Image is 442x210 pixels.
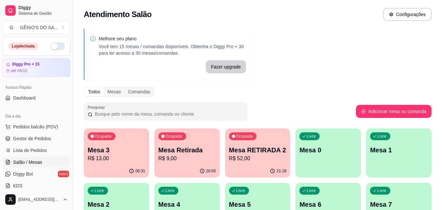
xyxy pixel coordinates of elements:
[84,9,151,20] h2: Atendimento Salão
[206,168,216,174] p: 20:05
[3,111,70,122] div: Dia a dia
[3,93,70,103] a: Dashboard
[8,43,38,50] div: Loja fechada
[18,5,68,11] span: Diggy
[135,168,145,174] p: 00:31
[95,134,112,139] p: Ocupada
[13,147,47,154] span: Lista de Pedidos
[13,124,58,130] span: Pedidos balcão (PDV)
[88,145,145,155] p: Mesa 3
[125,87,154,96] div: Comandas
[95,188,104,193] p: Livre
[3,133,70,144] a: Gestor de Pedidos
[3,21,70,34] button: Select a team
[3,3,70,18] a: DiggySistema de Gestão
[229,155,287,162] p: R$ 52,00
[88,155,145,162] p: R$ 13,00
[3,122,70,132] button: Pedidos balcão (PDV)
[295,128,361,178] button: LivreMesa 0
[18,11,68,16] span: Sistema de Gestão
[307,188,316,193] p: Livre
[13,135,51,142] span: Gestor de Pedidos
[13,95,36,101] span: Dashboard
[84,87,104,96] div: Todos
[3,169,70,179] a: Diggy Botnovo
[225,128,291,178] button: OcupadaMesa RETIRADA 2R$ 52,0021:18
[166,188,175,193] p: Livre
[88,105,107,110] label: Pesquisar
[370,145,428,155] p: Mesa 1
[3,181,70,191] a: KDS
[307,134,316,139] p: Livre
[13,182,23,189] span: KDS
[11,68,27,73] article: até 05/10
[229,145,287,155] p: Mesa RETIRADA 2
[50,42,65,50] button: Alterar Status
[158,155,216,162] p: R$ 9,00
[158,200,216,209] p: Mesa 4
[3,82,70,93] div: Acesso Rápido
[383,8,432,21] button: Configurações
[229,200,287,209] p: Mesa 5
[13,171,33,177] span: Diggy Bot
[3,58,70,77] a: Diggy Pro + 15até 05/10
[13,159,42,165] span: Salão / Mesas
[104,87,124,96] div: Mesas
[3,192,70,207] button: [EMAIL_ADDRESS][DOMAIN_NAME]
[299,145,357,155] p: Mesa 0
[377,188,386,193] p: Livre
[99,35,246,42] p: Melhore seu plano
[8,24,15,31] span: G
[93,111,243,117] input: Pesquisar
[236,188,245,193] p: Livre
[158,145,216,155] p: Mesa Retirada
[299,200,357,209] p: Mesa 6
[88,200,145,209] p: Mesa 2
[18,197,60,202] span: [EMAIL_ADDRESS][DOMAIN_NAME]
[99,43,246,56] p: Você tem 15 mesas / comandas disponíveis. Obtenha o Diggy Pro + 30 para ter acesso a 30 mesas/com...
[370,200,428,209] p: Mesa 7
[3,145,70,156] a: Lista de Pedidos
[236,134,253,139] p: Ocupada
[12,62,40,67] article: Diggy Pro + 15
[154,128,220,178] button: OcupadaMesa RetiradaR$ 9,0020:05
[356,105,432,118] button: Adicionar mesa ou comanda
[166,134,182,139] p: Ocupada
[84,128,149,178] button: OcupadaMesa 3R$ 13,0000:31
[3,157,70,167] a: Salão / Mesas
[377,134,386,139] p: Livre
[206,60,246,73] button: Fazer upgrade
[20,24,58,31] div: GÊNIO'S DO SA ...
[366,128,432,178] button: LivreMesa 1
[276,168,286,174] p: 21:18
